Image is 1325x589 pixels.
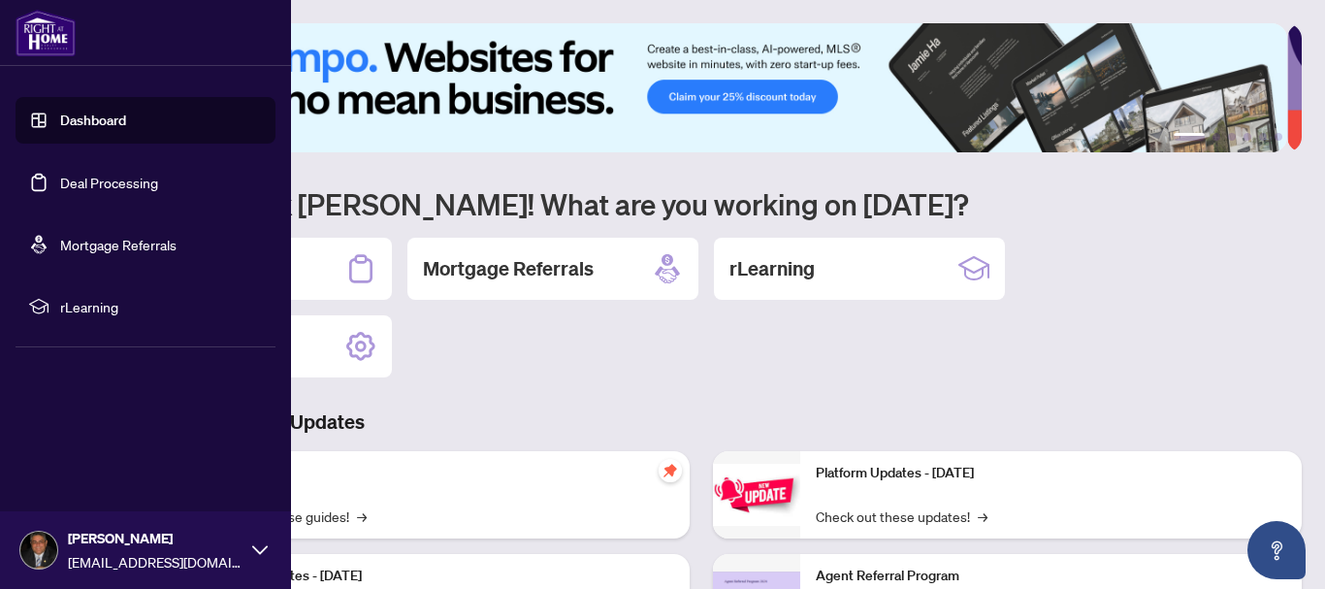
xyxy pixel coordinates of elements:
h1: Welcome back [PERSON_NAME]! What are you working on [DATE]? [101,185,1302,222]
span: [EMAIL_ADDRESS][DOMAIN_NAME] [68,551,242,573]
img: Platform Updates - June 23, 2025 [713,464,800,525]
a: Deal Processing [60,174,158,191]
button: Open asap [1247,521,1306,579]
span: rLearning [60,296,262,317]
p: Agent Referral Program [816,566,1286,587]
img: logo [16,10,76,56]
p: Platform Updates - [DATE] [816,463,1286,484]
button: 4 [1244,133,1251,141]
a: Mortgage Referrals [60,236,177,253]
span: [PERSON_NAME] [68,528,242,549]
button: 2 [1212,133,1220,141]
span: pushpin [659,459,682,482]
img: Slide 0 [101,23,1287,152]
a: Check out these updates!→ [816,506,987,527]
p: Platform Updates - [DATE] [204,566,674,587]
h3: Brokerage & Industry Updates [101,409,1302,436]
button: 5 [1259,133,1267,141]
span: → [978,506,987,527]
p: Self-Help [204,463,674,484]
img: Profile Icon [20,532,57,569]
button: 3 [1228,133,1236,141]
button: 6 [1275,133,1282,141]
h2: Mortgage Referrals [423,255,594,282]
a: Dashboard [60,112,126,129]
h2: rLearning [729,255,815,282]
span: → [357,506,367,527]
button: 1 [1174,133,1205,141]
